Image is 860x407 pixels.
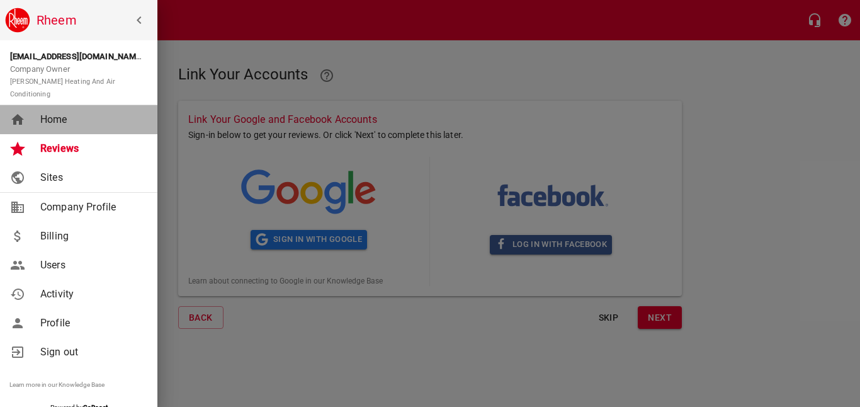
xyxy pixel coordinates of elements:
strong: [EMAIL_ADDRESS][DOMAIN_NAME] [10,52,143,61]
span: Reviews [40,141,142,156]
span: Billing [40,229,142,244]
span: Home [40,112,142,127]
span: Company Owner [10,64,115,98]
span: Sites [40,170,142,185]
h6: Rheem [37,10,152,30]
span: Activity [40,287,142,302]
img: rheem.png [5,8,30,33]
span: Sign out [40,345,142,360]
span: Users [40,258,142,273]
a: Learn more in our Knowledge Base [9,381,105,388]
small: [PERSON_NAME] Heating And Air Conditioning [10,77,115,98]
span: Company Profile [40,200,142,215]
span: Profile [40,316,142,331]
